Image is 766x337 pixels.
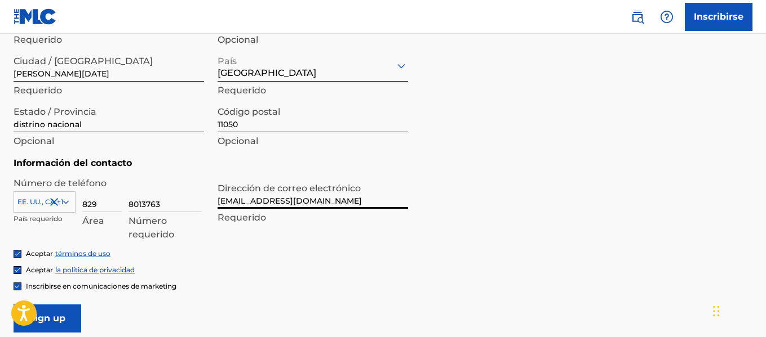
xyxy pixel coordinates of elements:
img: caja [14,250,21,257]
a: Inscribirse [685,3,752,31]
font: Número de teléfono [14,178,107,188]
font: Información del contacto [14,158,132,168]
img: buscar [631,10,644,24]
font: Aceptar [26,266,53,274]
font: Requerido [218,212,266,223]
a: la política de privacidad [55,266,135,274]
font: Opcional [14,136,54,146]
div: Arrastrar [713,294,720,328]
a: Búsqueda pública [626,6,649,28]
font: Inscribirse en comunicaciones de marketing [26,282,176,290]
img: caja [14,283,21,290]
font: Aceptar [26,249,53,258]
font: Número requerido [129,215,174,240]
img: ayuda [660,10,674,24]
font: Requerido [14,34,62,45]
font: Requerido [218,85,266,96]
img: caja [14,267,21,273]
font: Área [82,215,104,226]
input: Sign up [14,304,81,332]
iframe: Widget de chat [710,283,766,337]
font: Opcional [218,34,258,45]
font: Requerido [14,85,62,96]
font: Opcional [218,136,258,146]
div: Ayuda [656,6,678,28]
img: Logotipo del MLC [14,8,57,25]
font: País requerido [14,214,63,223]
font: [GEOGRAPHIC_DATA] [218,68,316,78]
a: términos de uso [55,249,110,258]
font: Inscribirse [694,11,743,22]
